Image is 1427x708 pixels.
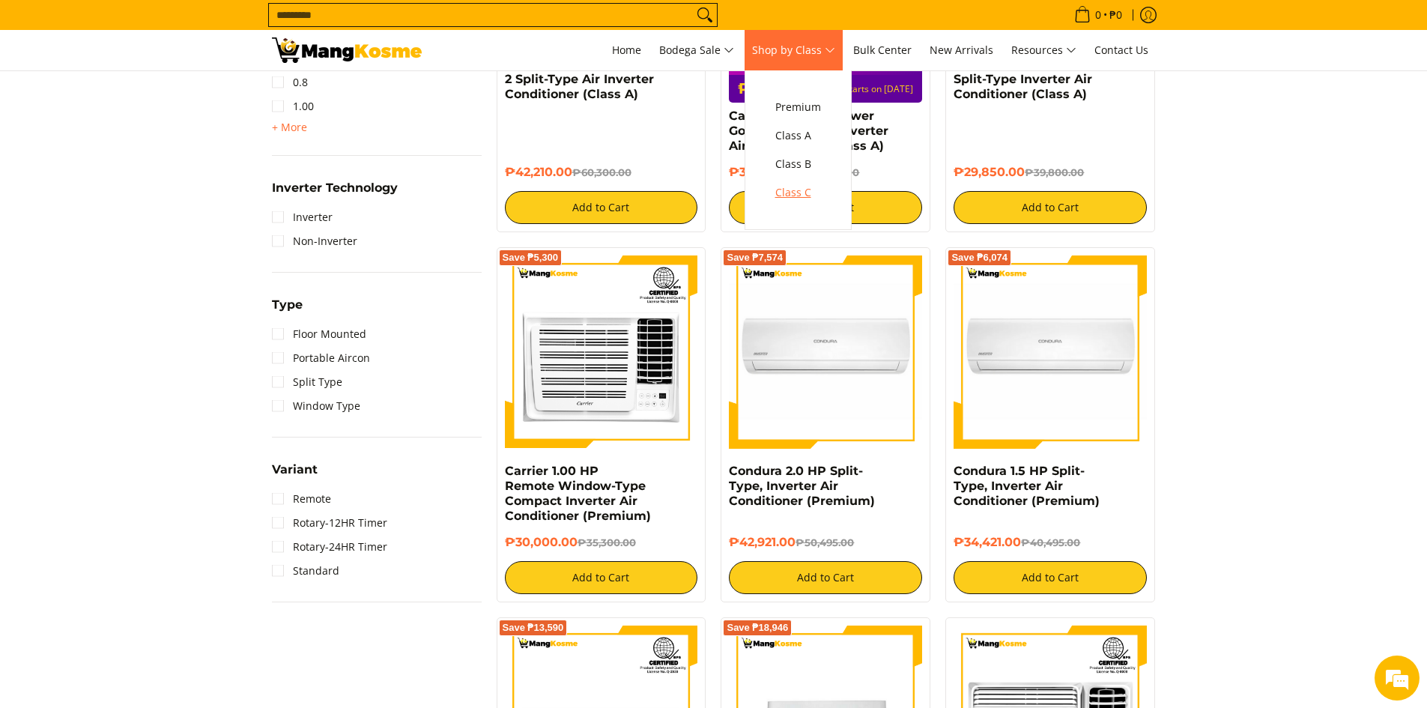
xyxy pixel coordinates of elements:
[272,205,333,229] a: Inverter
[272,464,318,476] span: Variant
[272,370,342,394] a: Split Type
[729,535,922,550] h6: ₱42,921.00
[693,4,717,26] button: Search
[272,394,360,418] a: Window Type
[652,30,742,70] a: Bodega Sale
[729,561,922,594] button: Add to Cart
[272,118,307,136] summary: Open
[775,184,821,202] span: Class C
[7,409,285,462] textarea: Type your message and hit 'Enter'
[1094,43,1148,57] span: Contact Us
[954,464,1100,508] a: Condura 1.5 HP Split-Type, Inverter Air Conditioner (Premium)
[775,98,821,117] span: Premium
[954,255,1147,449] img: condura-split-type-inverter-air-conditioner-class-b-full-view-mang-kosme
[572,166,631,178] del: ₱60,300.00
[272,535,387,559] a: Rotary-24HR Timer
[272,70,308,94] a: 0.8
[272,322,366,346] a: Floor Mounted
[775,155,821,174] span: Class B
[272,511,387,535] a: Rotary-12HR Timer
[272,299,303,322] summary: Open
[930,43,993,57] span: New Arrivals
[272,229,357,253] a: Non-Inverter
[727,253,783,262] span: Save ₱7,574
[1087,30,1156,70] a: Contact Us
[503,253,559,262] span: Save ₱5,300
[1093,10,1103,20] span: 0
[745,30,843,70] a: Shop by Class
[1070,7,1127,23] span: •
[272,346,370,370] a: Portable Aircon
[954,191,1147,224] button: Add to Cart
[922,30,1001,70] a: New Arrivals
[768,93,828,121] a: Premium
[272,121,307,133] span: + More
[505,464,651,523] a: Carrier 1.00 HP Remote Window-Type Compact Inverter Air Conditioner (Premium)
[272,464,318,487] summary: Open
[768,150,828,178] a: Class B
[272,559,339,583] a: Standard
[1011,41,1076,60] span: Resources
[727,623,788,632] span: Save ₱18,946
[272,37,422,63] img: Bodega Sale Aircon l Mang Kosme: Home Appliances Warehouse Sale
[775,127,821,145] span: Class A
[505,57,654,101] a: Carrier 2.00 HP Crystal 2 Split-Type Air Inverter Conditioner (Class A)
[246,7,282,43] div: Minimize live chat window
[729,255,922,449] img: condura-split-type-inverter-air-conditioner-class-b-full-view-mang-kosme
[729,109,888,153] a: Carrier 1.50 HP XPower Gold 3 Split-Type Inverter Air Conditioner (Class A)
[954,561,1147,594] button: Add to Cart
[1025,166,1084,178] del: ₱39,800.00
[87,189,207,340] span: We're online!
[951,253,1008,262] span: Save ₱6,074
[612,43,641,57] span: Home
[578,536,636,548] del: ₱35,300.00
[729,191,922,224] button: Add to Cart
[272,182,398,194] span: Inverter Technology
[437,30,1156,70] nav: Main Menu
[752,41,835,60] span: Shop by Class
[272,487,331,511] a: Remote
[954,535,1147,550] h6: ₱34,421.00
[78,84,252,103] div: Chat with us now
[272,299,303,311] span: Type
[505,255,698,449] img: Carrier 1.00 HP Remote Window-Type Compact Inverter Air Conditioner (Premium)
[605,30,649,70] a: Home
[272,182,398,205] summary: Open
[796,536,854,548] del: ₱50,495.00
[768,121,828,150] a: Class A
[272,94,314,118] a: 1.00
[1107,10,1124,20] span: ₱0
[846,30,919,70] a: Bulk Center
[954,57,1096,101] a: Carrier 1.00 HP Crystal Split-Type Inverter Air Conditioner (Class A)
[659,41,734,60] span: Bodega Sale
[954,165,1147,180] h6: ₱29,850.00
[768,178,828,207] a: Class C
[729,165,922,180] h6: ₱35,490.00
[1021,536,1080,548] del: ₱40,495.00
[503,623,564,632] span: Save ₱13,590
[1004,30,1084,70] a: Resources
[505,535,698,550] h6: ₱30,000.00
[853,43,912,57] span: Bulk Center
[505,191,698,224] button: Add to Cart
[505,165,698,180] h6: ₱42,210.00
[729,464,875,508] a: Condura 2.0 HP Split-Type, Inverter Air Conditioner (Premium)
[505,561,698,594] button: Add to Cart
